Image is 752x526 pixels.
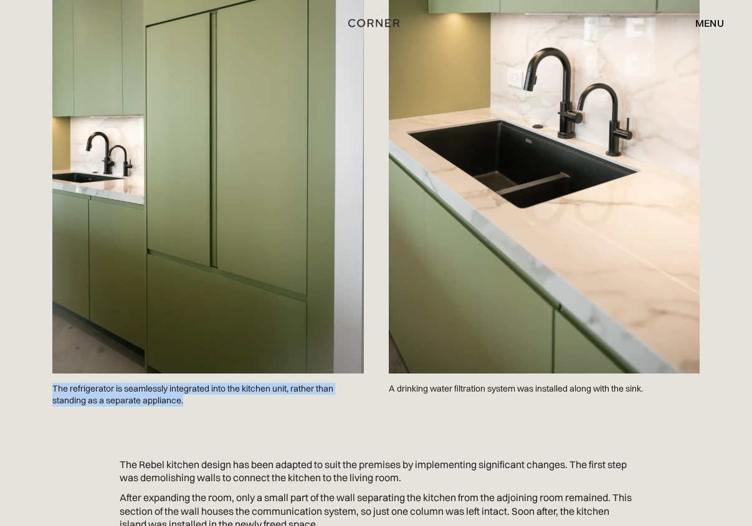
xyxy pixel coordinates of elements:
p: A drinking water filtration system was installed along with the sink. [389,373,700,404]
p: The Rebel kitchen design has been adapted to suit the premises by implementing significant change... [120,458,632,485]
a: home [336,15,416,31]
p: The refrigerator is seamlessly integrated into the kitchen unit, rather than standing as a separa... [52,373,364,416]
div: menu [683,12,724,34]
div: menu [695,18,724,28]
